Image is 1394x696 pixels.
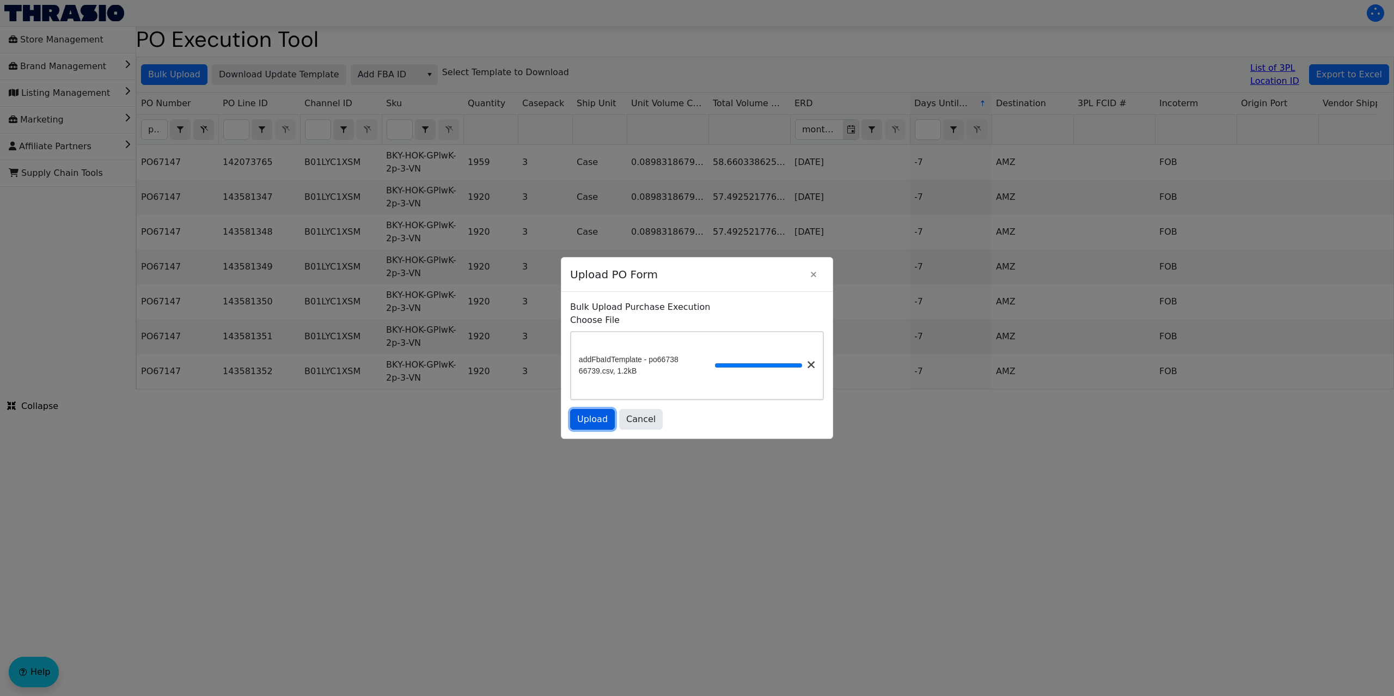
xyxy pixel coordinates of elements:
[570,314,824,327] label: Choose File
[619,409,663,430] button: Cancel
[570,261,803,288] span: Upload PO Form
[570,409,615,430] button: Upload
[577,413,608,426] span: Upload
[803,264,824,285] button: Close
[579,354,715,377] span: addFbaIdTemplate - po66738 66739.csv, 1.2kB
[626,413,656,426] span: Cancel
[570,301,824,314] p: Bulk Upload Purchase Execution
